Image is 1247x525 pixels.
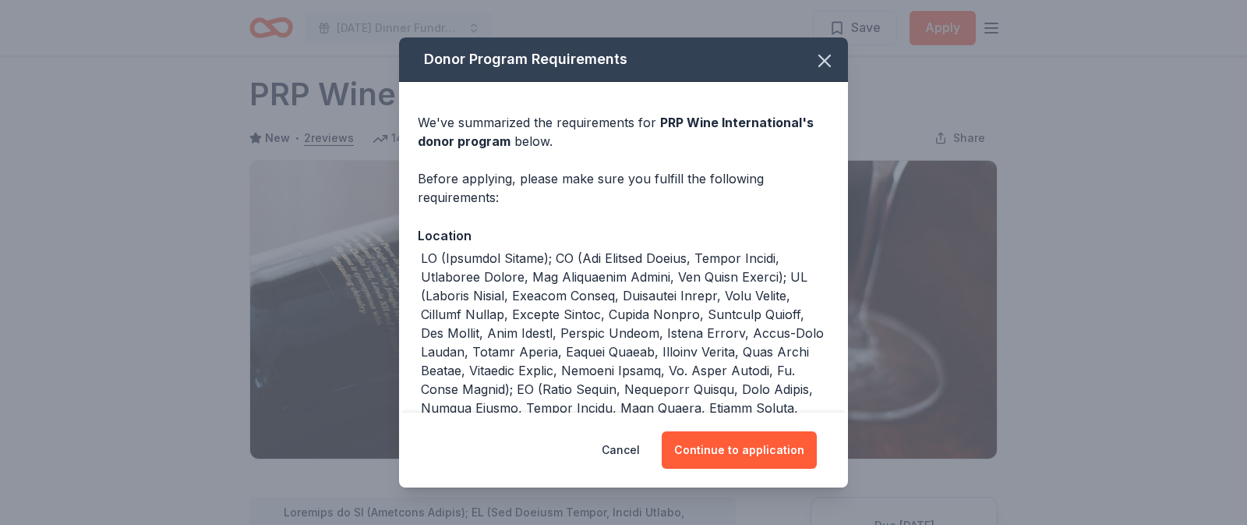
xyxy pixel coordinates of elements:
[418,225,829,246] div: Location
[418,169,829,207] div: Before applying, please make sure you fulfill the following requirements:
[602,431,640,469] button: Cancel
[418,113,829,151] div: We've summarized the requirements for below.
[662,431,817,469] button: Continue to application
[399,37,848,82] div: Donor Program Requirements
